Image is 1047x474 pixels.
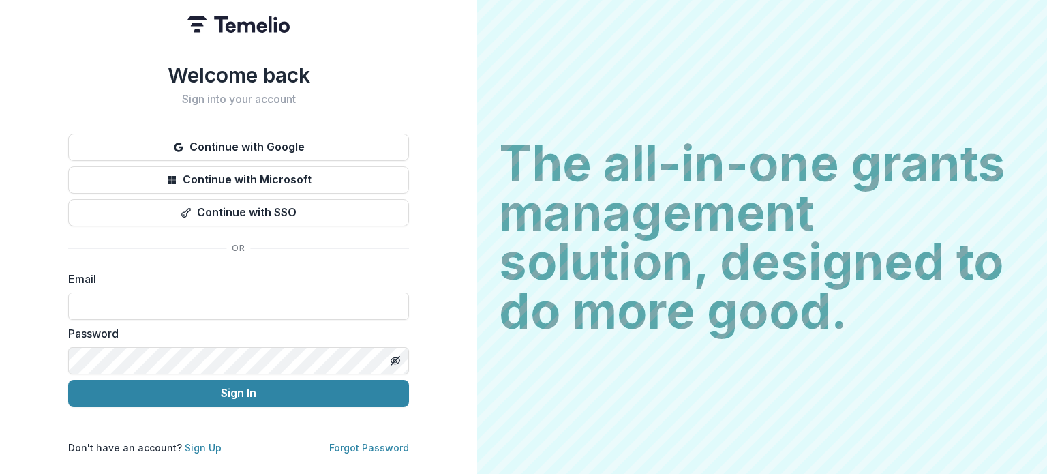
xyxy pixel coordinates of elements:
[68,271,401,287] label: Email
[187,16,290,33] img: Temelio
[68,380,409,407] button: Sign In
[68,325,401,342] label: Password
[329,442,409,454] a: Forgot Password
[185,442,222,454] a: Sign Up
[68,93,409,106] h2: Sign into your account
[68,63,409,87] h1: Welcome back
[68,441,222,455] p: Don't have an account?
[68,199,409,226] button: Continue with SSO
[68,134,409,161] button: Continue with Google
[68,166,409,194] button: Continue with Microsoft
[384,350,406,372] button: Toggle password visibility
